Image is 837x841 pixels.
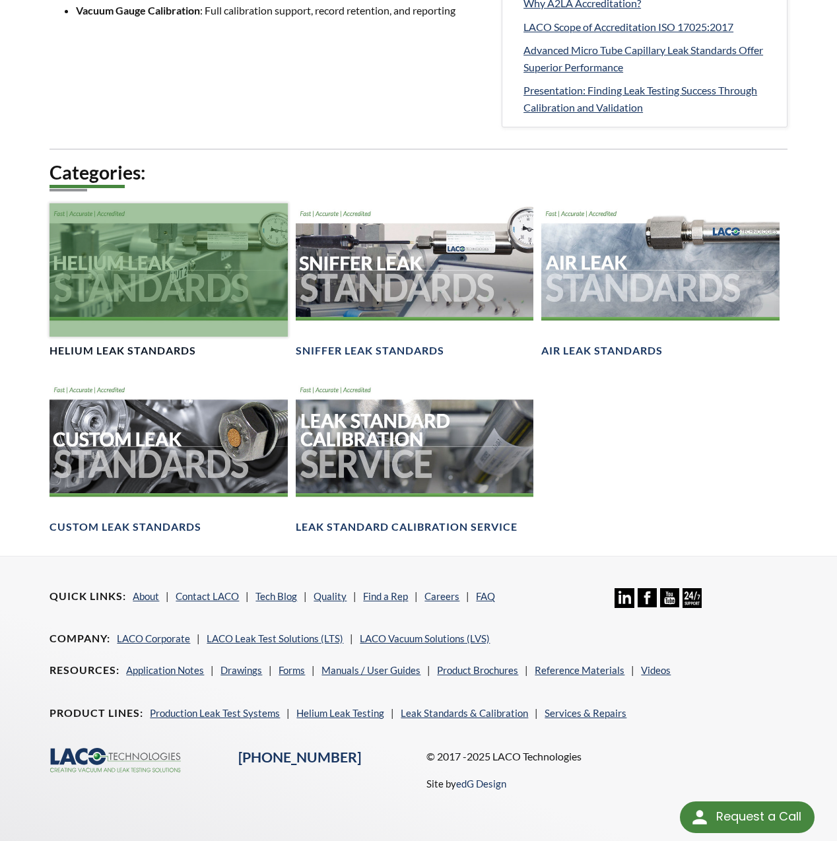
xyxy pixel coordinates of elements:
[50,520,201,534] h4: Custom Leak Standards
[426,748,787,765] p: © 2017 -2025 LACO Technologies
[176,590,239,602] a: Contact LACO
[437,664,518,676] a: Product Brochures
[545,707,626,719] a: Services & Repairs
[220,664,262,676] a: Drawings
[523,18,776,36] a: LACO Scope of Accreditation ISO 17025:2017
[255,590,297,602] a: Tech Blog
[50,632,110,646] h4: Company
[476,590,495,602] a: FAQ
[50,344,196,358] h4: Helium Leak Standards
[541,344,663,358] h4: Air Leak Standards
[683,598,702,610] a: 24/7 Support
[716,801,801,832] div: Request a Call
[76,2,486,19] li: : Full calibration support, record retention, and reporting
[50,589,126,603] h4: Quick Links
[76,4,200,17] strong: Vacuum Gauge Calibration
[296,380,533,535] a: Leak Standard Calibration Service headerLeak Standard Calibration Service
[50,663,119,677] h4: Resources
[523,84,757,114] span: Presentation: Finding Leak Testing Success Through Calibration and Validation
[321,664,420,676] a: Manuals / User Guides
[535,664,624,676] a: Reference Materials
[401,707,528,719] a: Leak Standards & Calibration
[296,707,384,719] a: Helium Leak Testing
[50,380,287,535] a: Customer Leak Standards headerCustom Leak Standards
[523,44,763,73] span: Advanced Micro Tube Capillary Leak Standards Offer Superior Performance
[117,632,190,644] a: LACO Corporate
[523,42,776,75] a: Advanced Micro Tube Capillary Leak Standards Offer Superior Performance
[541,203,779,358] a: Air Leak Standards headerAir Leak Standards
[456,778,506,790] a: edG Design
[279,664,305,676] a: Forms
[683,588,702,607] img: 24/7 Support Icon
[126,664,204,676] a: Application Notes
[360,632,490,644] a: LACO Vacuum Solutions (LVS)
[363,590,408,602] a: Find a Rep
[296,203,533,358] a: Sniffer Leak Standards headerSniffer Leak Standards
[641,664,671,676] a: Videos
[50,706,143,720] h4: Product Lines
[314,590,347,602] a: Quality
[424,590,459,602] a: Careers
[296,520,518,534] h4: Leak Standard Calibration Service
[296,344,444,358] h4: Sniffer Leak Standards
[523,20,733,33] span: LACO Scope of Accreditation ISO 17025:2017
[426,776,506,791] p: Site by
[150,707,280,719] a: Production Leak Test Systems
[50,160,787,185] h2: Categories:
[689,807,710,828] img: round button
[680,801,815,833] div: Request a Call
[133,590,159,602] a: About
[50,203,287,358] a: Helium Leak Standards headerHelium Leak Standards
[238,749,361,766] a: [PHONE_NUMBER]
[523,82,776,116] a: Presentation: Finding Leak Testing Success Through Calibration and Validation
[207,632,343,644] a: LACO Leak Test Solutions (LTS)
